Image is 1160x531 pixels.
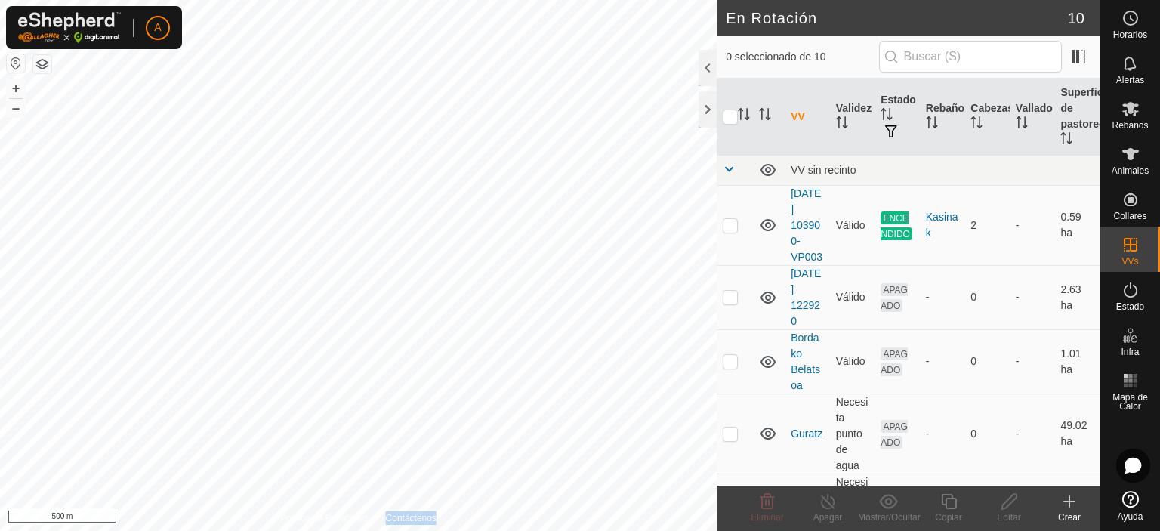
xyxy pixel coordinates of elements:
[1121,347,1139,357] span: Infra
[1113,211,1146,221] span: Collares
[1118,512,1143,521] span: Ayuda
[33,55,51,73] button: Capas del Mapa
[881,211,912,240] span: ENCENDIDO
[751,512,783,523] span: Eliminar
[881,347,908,376] span: APAGADO
[964,265,1010,329] td: 0
[920,79,965,156] th: Rebaño
[726,9,1068,27] h2: En Rotación
[154,20,161,36] span: A
[1113,30,1147,39] span: Horarios
[1104,393,1156,411] span: Mapa de Calor
[1054,79,1100,156] th: Superficie de pastoreo
[964,394,1010,474] td: 0
[7,79,25,97] button: +
[1010,185,1055,265] td: -
[979,511,1039,524] div: Editar
[926,353,959,369] div: -
[881,110,893,122] p-sorticon: Activar para ordenar
[791,428,822,440] a: Guratz
[791,267,821,327] a: [DATE] 122920
[830,265,875,329] td: Válido
[18,12,121,43] img: Logo Gallagher
[280,511,367,525] a: Política de Privacidad
[926,209,959,241] div: Kasinak
[1016,119,1028,131] p-sorticon: Activar para ordenar
[1010,394,1055,474] td: -
[964,79,1010,156] th: Cabezas
[7,99,25,117] button: –
[791,332,820,391] a: Bordako Belatsoa
[738,110,750,122] p-sorticon: Activar para ordenar
[1054,394,1100,474] td: 49.02 ha
[1116,76,1144,85] span: Alertas
[1054,265,1100,329] td: 2.63 ha
[1039,511,1100,524] div: Crear
[1054,329,1100,394] td: 1.01 ha
[791,187,822,263] a: [DATE] 103900-VP003
[1068,7,1084,29] span: 10
[970,119,983,131] p-sorticon: Activar para ordenar
[1054,185,1100,265] td: 0.59 ha
[926,119,938,131] p-sorticon: Activar para ordenar
[879,41,1062,73] input: Buscar (S)
[926,426,959,442] div: -
[1116,302,1144,311] span: Estado
[1060,134,1072,147] p-sorticon: Activar para ordenar
[830,329,875,394] td: Válido
[1100,485,1160,527] a: Ayuda
[1010,265,1055,329] td: -
[918,511,979,524] div: Copiar
[785,79,830,156] th: VV
[964,329,1010,394] td: 0
[881,283,908,312] span: APAGADO
[1010,79,1055,156] th: Vallado
[726,49,878,65] span: 0 seleccionado de 10
[830,394,875,474] td: Necesita punto de agua
[386,511,437,525] a: Contáctenos
[830,79,875,156] th: Validez
[791,164,1094,176] div: VV sin recinto
[1112,166,1149,175] span: Animales
[1010,329,1055,394] td: -
[836,119,848,131] p-sorticon: Activar para ordenar
[7,54,25,73] button: Restablecer Mapa
[830,185,875,265] td: Válido
[926,289,959,305] div: -
[1121,257,1138,266] span: VVs
[881,420,908,449] span: APAGADO
[964,185,1010,265] td: 2
[875,79,920,156] th: Estado
[797,511,858,524] div: Apagar
[1112,121,1148,130] span: Rebaños
[759,110,771,122] p-sorticon: Activar para ordenar
[858,511,918,524] div: Mostrar/Ocultar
